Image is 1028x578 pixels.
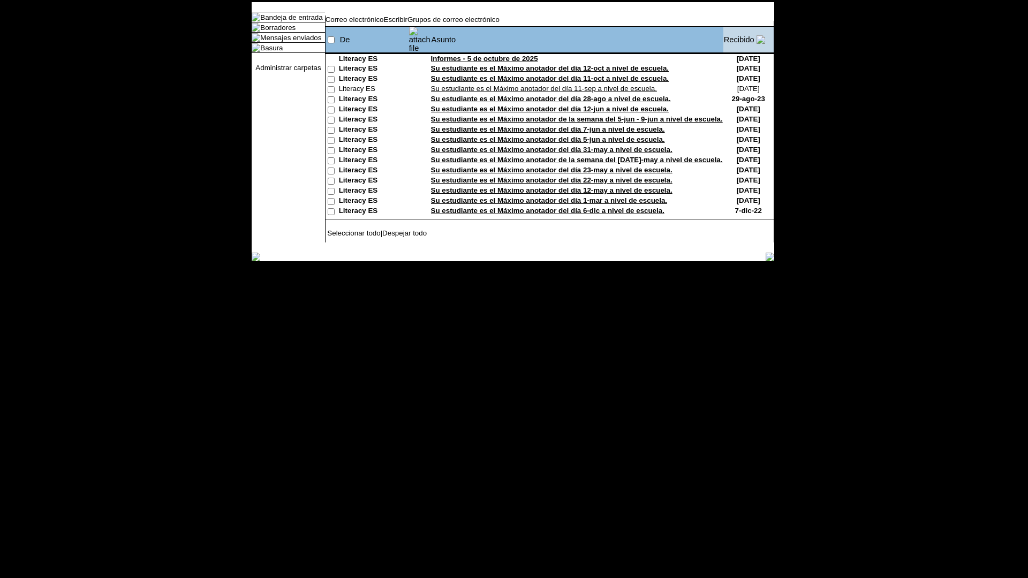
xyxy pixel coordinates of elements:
[737,64,760,72] nobr: [DATE]
[339,196,409,207] td: Literacy ES
[339,176,409,186] td: Literacy ES
[339,146,409,156] td: Literacy ES
[339,74,409,85] td: Literacy ES
[737,176,760,184] nobr: [DATE]
[737,135,760,143] nobr: [DATE]
[737,125,760,133] nobr: [DATE]
[737,156,760,164] nobr: [DATE]
[431,95,671,103] a: Su estudiante es el Máximo anotador del día 28-ago a nivel de escuela.
[260,34,321,42] a: Mensajes enviados
[409,27,430,52] img: attach file
[339,135,409,146] td: Literacy ES
[431,85,657,93] a: Su estudiante es el Máximo anotador del día 11-sep a nivel de escuela.
[431,105,669,113] a: Su estudiante es el Máximo anotador del día 12-jun a nivel de escuela.
[757,35,765,44] img: arrow_down.gif
[252,33,260,42] img: folder_icon.gif
[431,55,538,63] a: Informes - 5 de octubre de 2025
[382,229,427,237] a: Despejar todo
[737,196,760,204] nobr: [DATE]
[431,74,669,82] a: Su estudiante es el Máximo anotador del día 11-oct a nivel de escuela.
[339,166,409,176] td: Literacy ES
[260,44,283,52] a: Basura
[737,55,760,63] nobr: [DATE]
[339,115,409,125] td: Literacy ES
[327,229,380,237] a: Seleccionar todo
[339,207,409,217] td: Literacy ES
[326,229,460,237] td: |
[431,156,723,164] a: Su estudiante es el Máximo anotador de la semana del [DATE]-may a nivel de escuela.
[431,176,672,184] a: Su estudiante es el Máximo anotador del día 22-may a nivel de escuela.
[431,166,672,174] a: Su estudiante es el Máximo anotador del día 23-may a nivel de escuela.
[252,43,260,52] img: folder_icon.gif
[732,95,765,103] nobr: 29-ago-23
[252,13,260,21] img: folder_icon_pick.gif
[339,105,409,115] td: Literacy ES
[431,115,723,123] a: Su estudiante es el Máximo anotador de la semana del 5-jun - 9-jun a nivel de escuela.
[431,207,664,215] a: Su estudiante es el Máximo anotador del día 6-dic a nivel de escuela.
[339,55,409,64] td: Literacy ES
[431,135,665,143] a: Su estudiante es el Máximo anotador del día 5-jun a nivel de escuela.
[255,64,321,72] a: Administrar carpetas
[384,16,407,24] a: Escribir
[737,74,760,82] nobr: [DATE]
[339,95,409,105] td: Literacy ES
[431,196,667,204] a: Su estudiante es el Máximo anotador del día 1-mar a nivel de escuela.
[737,115,760,123] nobr: [DATE]
[737,85,760,93] nobr: [DATE]
[260,13,322,21] a: Bandeja de entrada
[431,64,669,72] a: Su estudiante es el Máximo anotador del día 12-oct a nivel de escuela.
[260,24,296,32] a: Borradores
[724,35,754,44] a: Recibido
[339,125,409,135] td: Literacy ES
[252,23,260,32] img: folder_icon.gif
[340,35,350,44] a: De
[431,125,665,133] a: Su estudiante es el Máximo anotador del día 7-jun a nivel de escuela.
[339,186,409,196] td: Literacy ES
[339,85,409,95] td: Literacy ES
[339,64,409,74] td: Literacy ES
[431,186,672,194] a: Su estudiante es el Máximo anotador del día 12-may a nivel de escuela.
[737,146,760,154] nobr: [DATE]
[737,186,760,194] nobr: [DATE]
[252,253,260,261] img: table_footer_left.gif
[737,166,760,174] nobr: [DATE]
[339,156,409,166] td: Literacy ES
[407,16,500,24] a: Grupos de correo electrónico
[431,146,672,154] a: Su estudiante es el Máximo anotador del día 31-may a nivel de escuela.
[325,242,774,243] img: black_spacer.gif
[326,16,384,24] a: Correo electrónico
[432,35,456,44] a: Asunto
[737,105,760,113] nobr: [DATE]
[766,253,774,261] img: table_footer_right.gif
[735,207,762,215] nobr: 7-dic-22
